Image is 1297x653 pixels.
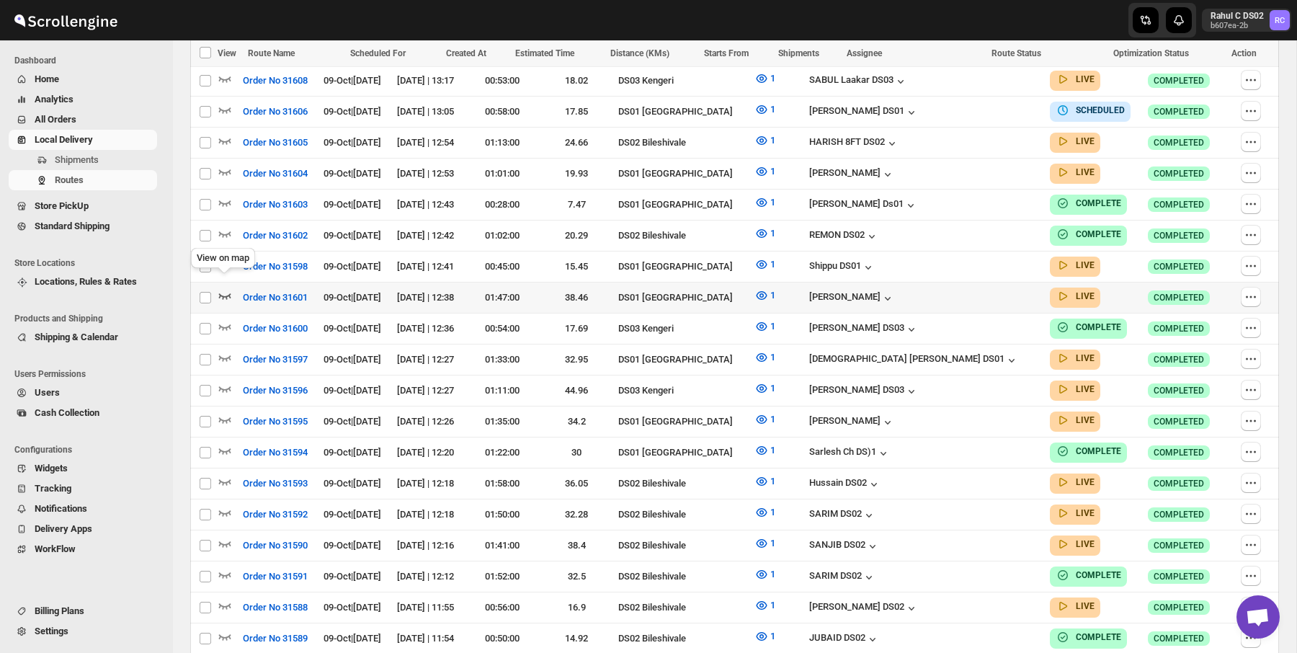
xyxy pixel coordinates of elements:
[243,414,308,429] span: Order No 31595
[543,290,610,305] div: 38.46
[469,197,535,212] div: 00:28:00
[9,150,157,170] button: Shipments
[1154,137,1204,148] span: COMPLETED
[770,631,775,641] span: 1
[469,476,535,491] div: 01:58:00
[1236,595,1280,639] div: Open chat
[746,67,784,90] button: 1
[234,348,316,371] button: Order No 31597
[35,543,76,554] span: WorkFlow
[770,290,775,301] span: 1
[847,48,882,58] span: Assignee
[809,632,880,647] div: JUBAID DS02
[469,383,535,398] div: 01:11:00
[809,198,918,213] button: [PERSON_NAME] Ds01
[618,476,746,491] div: DS02 Bileshivale
[234,224,316,247] button: Order No 31602
[397,321,460,336] div: [DATE] | 12:36
[234,255,316,278] button: Order No 31598
[770,476,775,487] span: 1
[809,229,879,244] div: REMON DS02
[324,292,381,303] span: 09-Oct | [DATE]
[1076,632,1121,642] b: COMPLETE
[397,445,460,460] div: [DATE] | 12:20
[770,569,775,579] span: 1
[469,166,535,181] div: 01:01:00
[248,48,295,58] span: Route Name
[35,276,137,287] span: Locations, Rules & Rates
[1154,230,1204,241] span: COMPLETED
[1211,10,1264,22] p: Rahul C DS02
[397,352,460,367] div: [DATE] | 12:27
[770,104,775,115] span: 1
[397,507,460,522] div: [DATE] | 12:18
[543,507,610,522] div: 32.28
[469,352,535,367] div: 01:33:00
[1056,227,1121,241] button: COMPLETE
[324,509,381,520] span: 09-Oct | [DATE]
[543,136,610,150] div: 24.66
[1056,258,1095,272] button: LIVE
[234,441,316,464] button: Order No 31594
[1270,10,1290,30] span: Rahul C DS02
[746,439,784,462] button: 1
[1154,292,1204,303] span: COMPLETED
[770,73,775,84] span: 1
[324,478,381,489] span: 09-Oct | [DATE]
[618,74,746,88] div: DS03 Kengeri
[234,317,316,340] button: Order No 31600
[243,383,308,398] span: Order No 31596
[770,445,775,456] span: 1
[1056,289,1095,303] button: LIVE
[1154,199,1204,210] span: COMPLETED
[243,197,308,212] span: Order No 31603
[543,352,610,367] div: 32.95
[397,74,460,88] div: [DATE] | 13:17
[243,228,308,243] span: Order No 31602
[446,48,486,58] span: Created At
[543,166,610,181] div: 19.93
[610,48,669,58] span: Distance (KMs)
[9,383,157,403] button: Users
[1076,601,1095,611] b: LIVE
[1056,134,1095,148] button: LIVE
[770,507,775,517] span: 1
[9,499,157,519] button: Notifications
[1076,353,1095,363] b: LIVE
[618,507,746,522] div: DS02 Bileshivale
[746,470,784,493] button: 1
[809,508,876,523] button: SARIM DS02
[1076,136,1095,146] b: LIVE
[35,407,99,418] span: Cash Collection
[1076,291,1095,301] b: LIVE
[809,167,895,182] div: [PERSON_NAME]
[243,507,308,522] span: Order No 31592
[397,414,460,429] div: [DATE] | 12:26
[397,476,460,491] div: [DATE] | 12:18
[234,69,316,92] button: Order No 31608
[324,137,381,148] span: 09-Oct | [DATE]
[746,315,784,338] button: 1
[324,75,381,86] span: 09-Oct | [DATE]
[543,228,610,243] div: 20.29
[991,48,1041,58] span: Route Status
[324,385,381,396] span: 09-Oct | [DATE]
[543,259,610,274] div: 15.45
[746,377,784,400] button: 1
[618,105,746,119] div: DS01 [GEOGRAPHIC_DATA]
[469,414,535,429] div: 01:35:00
[469,136,535,150] div: 01:13:00
[1154,416,1204,427] span: COMPLETED
[243,538,308,553] span: Order No 31590
[35,94,73,105] span: Analytics
[1056,351,1095,365] button: LIVE
[618,228,746,243] div: DS02 Bileshivale
[35,626,68,636] span: Settings
[809,353,1019,368] div: [DEMOGRAPHIC_DATA] [PERSON_NAME] DS01
[397,290,460,305] div: [DATE] | 12:38
[1076,539,1095,549] b: LIVE
[35,503,87,514] span: Notifications
[9,170,157,190] button: Routes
